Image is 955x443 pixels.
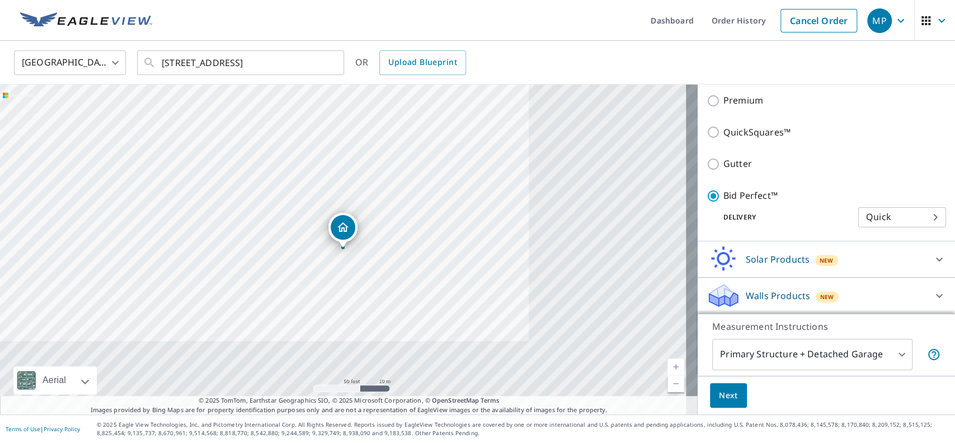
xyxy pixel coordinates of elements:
[780,9,857,32] a: Cancel Order
[379,50,465,75] a: Upload Blueprint
[723,125,791,139] p: QuickSquares™
[723,157,752,171] p: Gutter
[199,396,499,405] span: © 2025 TomTom, Earthstar Geographics SIO, © 2025 Microsoft Corporation, ©
[97,421,949,437] p: © 2025 Eagle View Technologies, Inc. and Pictometry International Corp. All Rights Reserved. Repo...
[707,282,946,309] div: Walls ProductsNew
[481,396,499,404] a: Terms
[6,426,80,432] p: |
[6,425,40,433] a: Terms of Use
[712,320,940,333] p: Measurement Instructions
[14,47,126,78] div: [GEOGRAPHIC_DATA]
[707,246,946,273] div: Solar ProductsNew
[328,213,357,248] div: Dropped pin, building 1, Residential property, 6123 CENTRE ST N CALGARY AB T2K0V1
[39,366,69,394] div: Aerial
[746,289,810,302] p: Walls Products
[707,212,858,222] p: Delivery
[858,202,946,233] div: Quick
[355,50,466,75] div: OR
[667,375,684,392] a: Current Level 19, Zoom Out
[162,47,321,78] input: Search by address or latitude-longitude
[746,253,810,266] p: Solar Products
[44,425,80,433] a: Privacy Policy
[20,12,152,29] img: EV Logo
[820,256,834,265] span: New
[927,348,940,361] span: Your report will include the primary structure and a detached garage if one exists.
[723,189,778,203] p: Bid Perfect™
[13,366,97,394] div: Aerial
[712,339,912,370] div: Primary Structure + Detached Garage
[667,358,684,375] a: Current Level 19, Zoom In
[723,94,763,108] p: Premium
[867,8,892,33] div: MP
[710,383,747,408] button: Next
[388,55,457,69] span: Upload Blueprint
[432,396,479,404] a: OpenStreetMap
[719,389,738,403] span: Next
[820,292,834,301] span: New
